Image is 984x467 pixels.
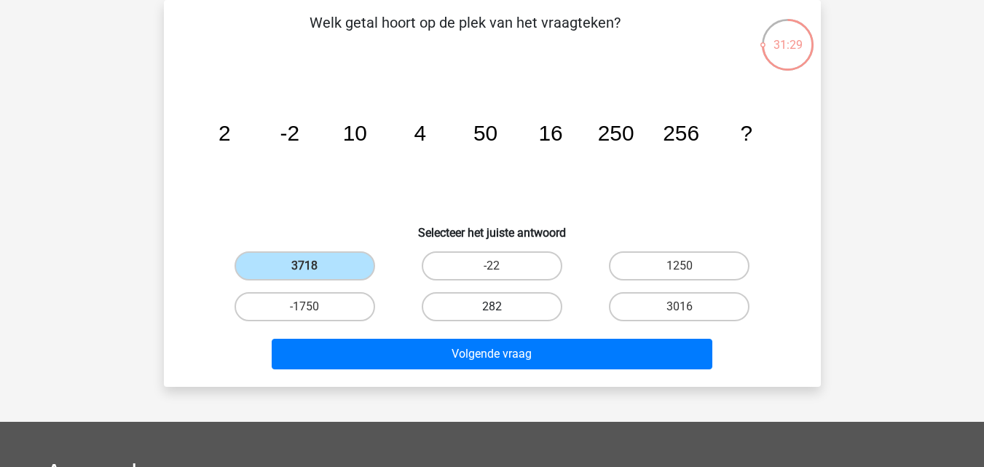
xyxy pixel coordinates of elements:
label: 282 [422,292,562,321]
tspan: 250 [597,121,634,145]
tspan: -2 [280,121,299,145]
button: Volgende vraag [272,339,712,369]
tspan: 50 [473,121,497,145]
label: 1250 [609,251,749,280]
h6: Selecteer het juiste antwoord [187,214,798,240]
label: -22 [422,251,562,280]
div: 31:29 [760,17,815,54]
label: -1750 [235,292,375,321]
label: 3016 [609,292,749,321]
label: 3718 [235,251,375,280]
tspan: 10 [342,121,366,145]
tspan: 4 [414,121,426,145]
tspan: 256 [663,121,699,145]
tspan: ? [740,121,752,145]
tspan: 16 [538,121,562,145]
tspan: 2 [218,121,230,145]
p: Welk getal hoort op de plek van het vraagteken? [187,12,743,55]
